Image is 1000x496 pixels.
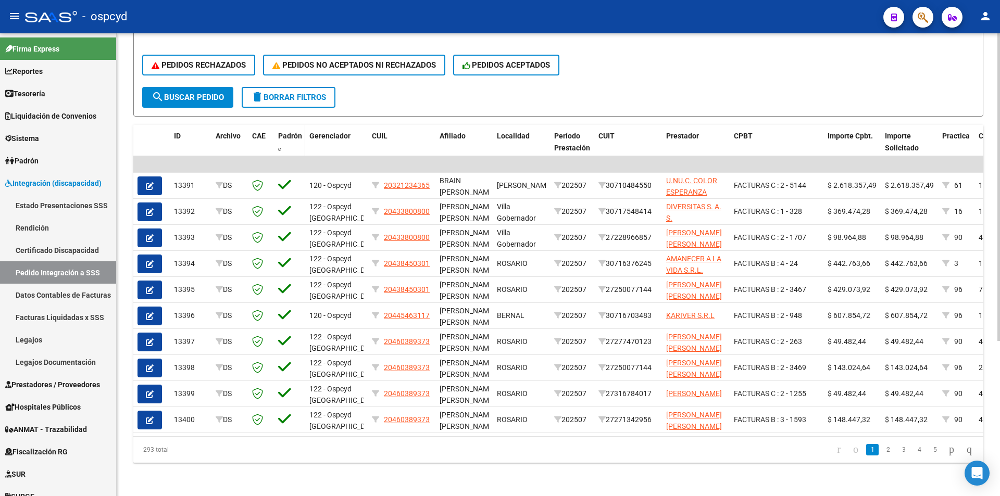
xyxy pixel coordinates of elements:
span: ROSARIO [497,285,528,294]
span: - ospcyd [82,5,127,28]
span: $ 442.763,66 [885,259,928,268]
div: 27228966857 [598,232,658,244]
div: 202507 [554,284,590,296]
button: Buscar Pedido [142,87,233,108]
span: [PERSON_NAME] [PERSON_NAME], [440,307,497,327]
span: 20460389373 [384,389,430,398]
span: Practica [942,132,970,140]
span: Reportes [5,66,43,77]
span: Afiliado [440,132,466,140]
datatable-header-cell: Prestador [662,125,730,171]
span: KARIVER S.R.L [666,311,715,320]
span: 122 - Ospcyd [GEOGRAPHIC_DATA] [309,385,380,405]
span: 120 - Ospcyd [309,181,352,189]
div: FACTURAS C : 2 - 1707 [734,232,819,244]
span: Gerenciador [309,132,351,140]
span: Archivo [216,132,241,140]
span: 96 [954,311,963,320]
div: 13391 [174,180,207,192]
div: FACTURAS B : 2 - 3469 [734,362,819,374]
div: FACTURAS B : 2 - 3467 [734,284,819,296]
span: Padrón [5,155,39,167]
span: ROSARIO [497,415,528,424]
span: PEDIDOS RECHAZADOS [152,60,246,70]
span: CAE [252,132,266,140]
div: 27271342956 [598,414,658,426]
span: 3 [954,259,958,268]
span: [PERSON_NAME] [PERSON_NAME] [666,281,722,301]
div: 13392 [174,206,207,218]
span: CUIT [598,132,615,140]
span: 1 [979,259,983,268]
div: 30710484550 [598,180,658,192]
span: 96 [954,363,963,372]
button: PEDIDOS ACEPTADOS [453,55,560,75]
span: 20433800800 [384,233,430,241]
div: 202507 [554,180,590,192]
span: ROSARIO [497,363,528,372]
div: 30717548414 [598,206,658,218]
span: $ 143.024,64 [828,363,870,372]
span: $ 98.964,88 [885,233,923,241]
span: $ 49.482,44 [885,389,923,398]
span: $ 429.073,92 [828,285,870,294]
span: $ 2.618.357,49 [828,181,877,189]
span: SUR [5,468,26,480]
mat-icon: menu [8,10,21,22]
div: 13396 [174,310,207,322]
a: 5 [929,444,941,455]
a: go to previous page [848,444,863,455]
datatable-header-cell: Importe Solicitado [881,125,938,171]
span: [PERSON_NAME] [PERSON_NAME], [440,359,497,379]
span: Buscar Pedido [152,93,224,102]
span: Tesorería [5,88,45,99]
span: 20438450301 [384,285,430,294]
span: 90 [954,415,963,424]
datatable-header-cell: ID [170,125,211,171]
span: $ 148.447,32 [828,415,870,424]
datatable-header-cell: CUIT [594,125,662,171]
div: FACTURAS B : 3 - 1593 [734,414,819,426]
a: go to next page [944,444,959,455]
span: 122 - Ospcyd [GEOGRAPHIC_DATA] [309,411,380,431]
div: DS [216,258,244,270]
span: [PERSON_NAME] [PERSON_NAME] [666,228,722,249]
span: ROSARIO [497,389,528,398]
span: PEDIDOS ACEPTADOS [463,60,551,70]
span: 1 [979,207,983,215]
mat-icon: search [152,91,164,103]
span: Padrón [278,132,302,140]
span: $ 442.763,66 [828,259,870,268]
li: page 5 [927,441,943,459]
span: [PERSON_NAME] [PERSON_NAME], [440,385,497,405]
span: Período Prestación [554,132,590,152]
li: page 3 [896,441,911,459]
datatable-header-cell: CPBT [730,125,823,171]
div: 30716376245 [598,258,658,270]
button: PEDIDOS RECHAZADOS [142,55,255,75]
span: 122 - Ospcyd [GEOGRAPHIC_DATA] [309,333,380,353]
span: ID [174,132,181,140]
span: ROSARIO [497,337,528,346]
span: BRAIN [PERSON_NAME], [440,176,497,197]
div: 202507 [554,414,590,426]
span: 90 [954,233,963,241]
span: Borrar Filtros [251,93,326,102]
datatable-header-cell: CUIL [368,125,435,171]
span: ANMAT - Trazabilidad [5,424,87,435]
span: [PERSON_NAME] [PERSON_NAME], [440,228,497,249]
datatable-header-cell: Padrón [274,125,305,171]
span: Localidad [497,132,530,140]
div: FACTURAS C : 2 - 1255 [734,388,819,400]
span: $ 429.073,92 [885,285,928,294]
a: 1 [866,444,879,455]
span: 4 [979,233,983,241]
span: 20460389373 [384,415,430,424]
li: page 2 [880,441,896,459]
span: AMANECER A LA VIDA S.R.L. [666,255,721,275]
span: $ 49.482,44 [828,337,866,346]
span: DIVERSITAS S. A. S. [666,202,721,223]
span: Hospitales Públicos [5,401,81,413]
span: 4 [979,337,983,346]
datatable-header-cell: Archivo [211,125,248,171]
